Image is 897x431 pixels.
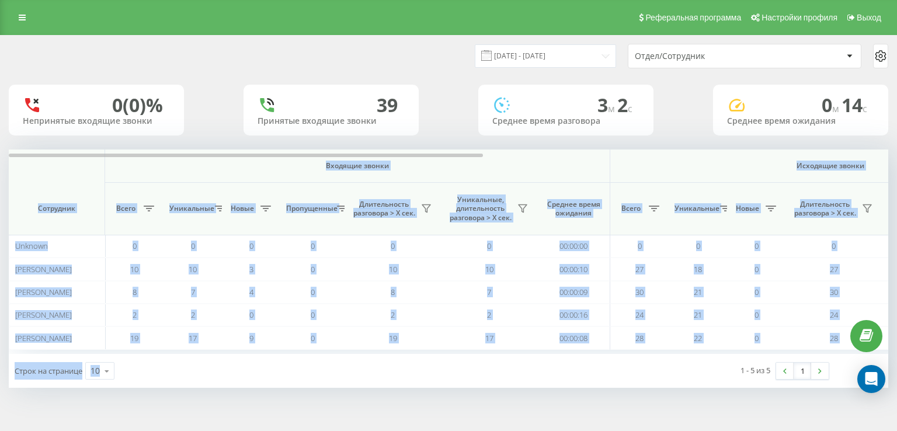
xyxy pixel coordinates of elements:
span: 2 [133,310,137,320]
span: 10 [389,264,397,274]
span: c [863,102,867,115]
span: [PERSON_NAME] [15,287,72,297]
span: Пропущенные [286,204,333,213]
span: 0 [311,310,315,320]
span: [PERSON_NAME] [15,333,72,343]
span: м [832,102,842,115]
a: 1 [794,363,811,379]
span: [PERSON_NAME] [15,264,72,274]
span: Уникальные, длительность разговора > Х сек. [447,195,514,223]
span: 18 [694,264,702,274]
span: c [628,102,632,115]
span: 2 [487,310,491,320]
div: Принятые входящие звонки [258,116,405,126]
span: 2 [617,92,632,117]
span: Сотрудник [19,204,95,213]
span: 0 [311,333,315,343]
div: Среднее время разговора [492,116,639,126]
span: 0 [249,241,253,251]
span: 0 [755,241,759,251]
span: 8 [133,287,137,297]
span: 0 [249,310,253,320]
div: Open Intercom Messenger [857,365,885,393]
span: Уникальные [169,204,211,213]
span: 0 [755,287,759,297]
span: 0 [832,241,836,251]
div: 39 [377,94,398,116]
span: 8 [391,287,395,297]
span: 2 [391,310,395,320]
div: Отдел/Сотрудник [635,51,774,61]
span: 14 [842,92,867,117]
span: 17 [189,333,197,343]
span: Всего [111,204,140,213]
span: 27 [830,264,838,274]
span: Настройки профиля [762,13,837,22]
span: Новые [228,204,257,213]
span: 30 [635,287,644,297]
span: 22 [694,333,702,343]
span: 0 [311,287,315,297]
span: 21 [694,287,702,297]
span: 30 [830,287,838,297]
span: 17 [485,333,493,343]
td: 00:00:16 [537,304,610,326]
span: 0 [755,310,759,320]
span: Выход [857,13,881,22]
span: м [608,102,617,115]
span: 0 [311,241,315,251]
span: 10 [485,264,493,274]
span: 0 [133,241,137,251]
span: Длительность разговора > Х сек. [350,200,418,218]
span: Строк на странице [15,366,82,376]
span: 0 [311,264,315,274]
span: 2 [191,310,195,320]
span: 28 [830,333,838,343]
span: 0 [696,241,700,251]
span: 3 [249,264,253,274]
span: 0 [191,241,195,251]
span: 0 [755,264,759,274]
span: Уникальные [675,204,717,213]
span: 27 [635,264,644,274]
span: Входящие звонки [135,161,579,171]
div: 1 - 5 из 5 [740,364,770,376]
span: Реферальная программа [645,13,741,22]
span: Новые [733,204,762,213]
span: 7 [191,287,195,297]
span: 28 [635,333,644,343]
span: 3 [597,92,617,117]
span: 0 [487,241,491,251]
span: 0 [755,333,759,343]
div: 10 [91,365,100,377]
div: Непринятые входящие звонки [23,116,170,126]
span: 0 [638,241,642,251]
span: [PERSON_NAME] [15,310,72,320]
span: 0 [822,92,842,117]
span: 24 [635,310,644,320]
span: 10 [189,264,197,274]
span: Unknown [15,241,48,251]
span: 19 [130,333,138,343]
span: 10 [130,264,138,274]
span: 4 [249,287,253,297]
span: Длительность разговора > Х сек. [791,200,858,218]
td: 00:00:10 [537,258,610,280]
span: 0 [391,241,395,251]
td: 00:00:09 [537,281,610,304]
div: 0 (0)% [112,94,163,116]
span: 9 [249,333,253,343]
span: 19 [389,333,397,343]
td: 00:00:08 [537,326,610,349]
td: 00:00:00 [537,235,610,258]
span: Среднее время ожидания [546,200,601,218]
span: Всего [616,204,645,213]
span: 7 [487,287,491,297]
span: 24 [830,310,838,320]
div: Среднее время ожидания [727,116,874,126]
span: 21 [694,310,702,320]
